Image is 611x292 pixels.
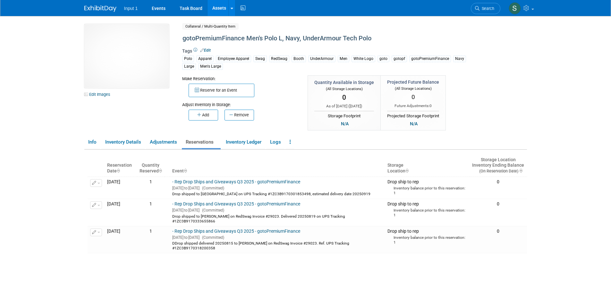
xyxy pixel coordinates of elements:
div: gotoPremiumFinance [409,55,451,62]
td: 1 [137,226,165,253]
th: ReservationDate : activate to sort column ascending [105,154,137,177]
div: Make Reservation: [182,75,298,82]
th: Storage Location : activate to sort column ascending [385,154,470,177]
div: (All Storage Locations) [314,86,374,92]
span: to [183,235,188,240]
div: gotoPremiumFinance Men's Polo L, Navy, UnderArmour Tech Polo [180,33,474,44]
img: View Images [84,24,169,88]
span: (Committed) [199,186,224,190]
span: to [183,208,188,213]
div: Booth [292,55,306,62]
td: 1 [137,177,165,199]
span: 0 [412,93,415,101]
div: Drop shipped to [PERSON_NAME] on RedSwag Invoice #29023. Delivered 20250819 on UPS Tracking #1ZC3... [172,213,382,224]
div: Inventory balance prior to this reservation: 1 [387,207,467,218]
button: Reserve for an Event [189,84,254,97]
div: Storage Footprint [314,111,374,119]
a: Info [84,137,100,148]
a: Inventory Ledger [222,137,265,148]
div: [DATE] [DATE] [172,234,382,240]
img: ExhibitDay [84,5,116,12]
div: Tags [182,48,474,74]
span: (Committed) [199,235,224,240]
div: Employee Apparel [216,55,251,62]
div: N/A [408,120,420,127]
span: Collateral / Multi-Quantity Item [182,23,239,30]
div: [DATE] [DATE] [172,207,382,213]
td: 1 [137,199,165,226]
div: Men [338,55,349,62]
div: DDrop shipped delivered 20250815 to [PERSON_NAME] on RedSwag Invoice #29023. Ref. UPS Tracking #1... [172,240,382,251]
span: Input 1 [124,6,138,11]
span: to [183,186,188,190]
div: [DATE] [DATE] [172,185,382,191]
td: [DATE] [105,199,137,226]
div: Swag [253,55,267,62]
div: White Logo [352,55,375,62]
div: As of [DATE] ( ) [314,104,374,109]
div: Quantity Available in Storage [314,79,374,86]
a: Search [471,3,500,14]
th: Quantity&nbsp;&nbsp;&nbsp;Reserved : activate to sort column ascending [137,154,165,177]
a: - Rep Drop Ships and Giveaways Q3 2025 - gotoPremiumFinance [172,229,300,234]
div: Polo [182,55,194,62]
div: (All Storage Locations) [387,85,439,91]
div: Men's Large [198,63,223,70]
div: Drop ship to rep [387,201,467,218]
a: - Rep Drop Ships and Giveaways Q3 2025 - gotoPremiumFinance [172,201,300,206]
div: Inventory balance prior to this reservation: 1 [387,185,467,196]
a: Adjustments [146,137,181,148]
button: Add [189,110,218,121]
span: 0 [342,94,346,101]
a: Logs [266,137,284,148]
span: [DATE] [350,104,361,108]
div: 0 [472,179,524,185]
a: Reservations [182,137,221,148]
span: 0 [429,104,432,108]
div: Navy [453,55,466,62]
th: Storage LocationInventory Ending Balance (On Reservation Date) : activate to sort column ascending [470,154,527,177]
div: Projected Future Balance [387,79,439,85]
div: Apparel [196,55,214,62]
div: Adjust Inventory in Storage: [182,97,298,108]
a: Edit Images [84,90,113,98]
div: goto [378,55,389,62]
div: N/A [339,120,351,127]
th: Event : activate to sort column ascending [170,154,385,177]
div: gotopf [392,55,407,62]
a: Edit [200,48,211,53]
div: 0 [472,201,524,207]
div: UnderArmour [308,55,335,62]
div: Drop shipped to [GEOGRAPHIC_DATA] on UPS Tracking #1ZC3B9170301853498, estimated delivery date 20... [172,191,382,196]
button: Remove [225,110,254,121]
span: (On Reservation Date) [474,169,518,173]
img: Susan Stout [509,2,521,14]
div: Drop ship to rep [387,229,467,245]
div: Inventory balance prior to this reservation: 1 [387,234,467,245]
div: Future Adjustments: [387,103,439,109]
div: Projected Storage Footprint [387,111,439,119]
div: Drop ship to rep [387,179,467,196]
td: [DATE] [105,177,137,199]
span: Search [479,6,494,11]
div: RedSwag [269,55,289,62]
td: [DATE] [105,226,137,253]
a: Inventory Details [101,137,145,148]
a: - Rep Drop Ships and Giveaways Q3 2025 - gotoPremiumFinance [172,179,300,184]
div: Large [182,63,196,70]
div: 0 [472,229,524,234]
span: (Committed) [199,208,224,213]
